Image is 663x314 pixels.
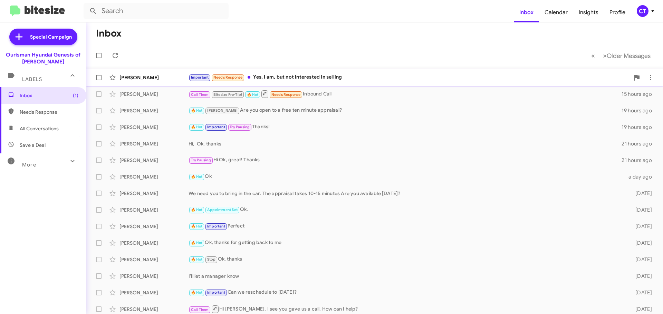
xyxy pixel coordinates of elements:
[207,108,238,113] span: [PERSON_NAME]
[189,140,622,147] div: Hi, Ok, thanks
[119,124,189,131] div: [PERSON_NAME]
[573,2,604,22] a: Insights
[603,51,607,60] span: »
[631,5,655,17] button: CT
[189,288,624,296] div: Can we reschedule to [DATE]?
[22,162,36,168] span: More
[189,123,622,131] div: Thanks!
[30,33,72,40] span: Special Campaign
[622,91,657,98] div: 15 hours ago
[604,2,631,22] a: Profile
[119,107,189,114] div: [PERSON_NAME]
[189,273,624,280] div: I'll let a manager know
[230,125,250,129] span: Try Pausing
[119,289,189,296] div: [PERSON_NAME]
[213,92,242,97] span: Bitesize Pro-Tip!
[207,125,225,129] span: Important
[624,206,657,213] div: [DATE]
[191,307,209,312] span: Call Them
[119,173,189,180] div: [PERSON_NAME]
[191,290,203,295] span: 🔥 Hot
[271,92,301,97] span: Needs Response
[119,140,189,147] div: [PERSON_NAME]
[20,92,78,99] span: Inbox
[207,207,238,212] span: Appointment Set
[191,241,203,245] span: 🔥 Hot
[119,157,189,164] div: [PERSON_NAME]
[189,173,624,181] div: Ok
[539,2,573,22] a: Calendar
[191,108,203,113] span: 🔥 Hot
[119,190,189,197] div: [PERSON_NAME]
[191,92,209,97] span: Call Them
[191,125,203,129] span: 🔥 Hot
[622,124,657,131] div: 19 hours ago
[119,91,189,98] div: [PERSON_NAME]
[96,28,122,39] h1: Inbox
[247,92,259,97] span: 🔥 Hot
[189,239,624,247] div: Ok, thanks for getting back to me
[189,255,624,263] div: Ok, thanks
[22,76,42,82] span: Labels
[624,256,657,263] div: [DATE]
[119,223,189,230] div: [PERSON_NAME]
[119,273,189,280] div: [PERSON_NAME]
[622,107,657,114] div: 19 hours ago
[119,256,189,263] div: [PERSON_NAME]
[591,51,595,60] span: «
[622,157,657,164] div: 21 hours ago
[207,257,215,262] span: Stop
[624,190,657,197] div: [DATE]
[189,156,622,164] div: Hi Ok, great! Thanks
[189,206,624,214] div: Ok,
[622,140,657,147] div: 21 hours ago
[213,75,243,80] span: Needs Response
[191,75,209,80] span: Important
[20,109,78,115] span: Needs Response
[189,107,622,114] div: Are you open to a free ten minute appraisal?
[624,289,657,296] div: [DATE]
[587,49,599,63] button: Previous
[191,257,203,262] span: 🔥 Hot
[189,190,624,197] div: We need you to bring in the car. The appraisal takes 10-15 minutes Are you available [DATE]?
[191,224,203,229] span: 🔥 Hot
[73,92,78,99] span: (1)
[514,2,539,22] a: Inbox
[637,5,648,17] div: CT
[624,273,657,280] div: [DATE]
[191,158,211,162] span: Try Pausing
[119,306,189,313] div: [PERSON_NAME]
[9,29,77,45] a: Special Campaign
[207,290,225,295] span: Important
[119,74,189,81] div: [PERSON_NAME]
[207,224,225,229] span: Important
[189,222,624,230] div: Perfect
[119,206,189,213] div: [PERSON_NAME]
[20,125,59,132] span: All Conversations
[624,240,657,246] div: [DATE]
[84,3,229,19] input: Search
[189,305,624,313] div: Hi [PERSON_NAME], I see you gave us a call. How can I help?
[119,240,189,246] div: [PERSON_NAME]
[191,174,203,179] span: 🔥 Hot
[189,73,630,81] div: Yes, I am, but not interested in selling
[624,223,657,230] div: [DATE]
[587,49,655,63] nav: Page navigation example
[191,207,203,212] span: 🔥 Hot
[599,49,655,63] button: Next
[607,52,651,60] span: Older Messages
[189,90,622,98] div: Inbound Call
[624,173,657,180] div: a day ago
[624,306,657,313] div: [DATE]
[20,142,46,149] span: Save a Deal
